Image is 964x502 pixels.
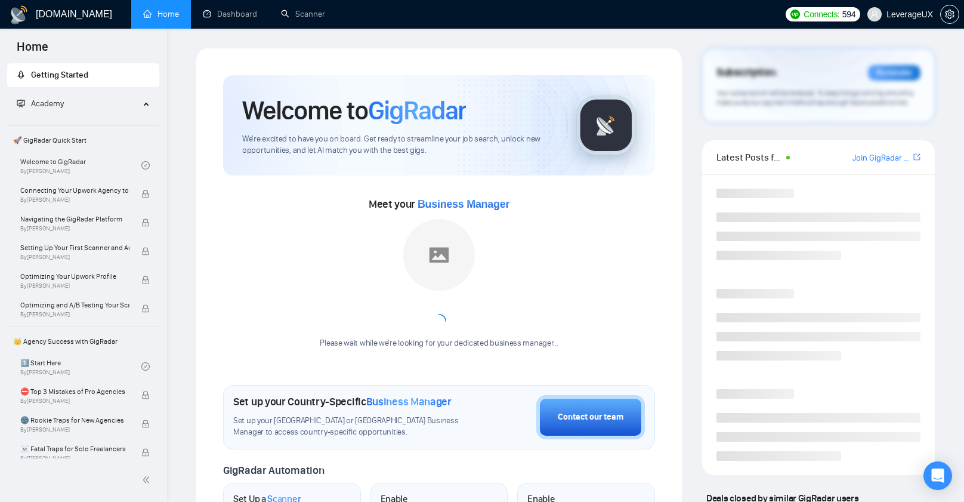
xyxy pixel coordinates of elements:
span: lock [141,304,150,313]
span: Connecting Your Upwork Agency to GigRadar [20,184,129,196]
span: 👑 Agency Success with GigRadar [8,329,158,353]
span: ⛔ Top 3 Mistakes of Pro Agencies [20,386,129,398]
span: Navigating the GigRadar Platform [20,213,129,225]
h1: Welcome to [242,94,466,127]
span: lock [141,448,150,457]
div: Contact our team [558,411,623,424]
span: export [913,152,920,162]
span: Business Manager [366,395,452,408]
img: upwork-logo.png [790,10,800,19]
span: lock [141,391,150,399]
span: Home [7,38,58,63]
span: Setting Up Your First Scanner and Auto-Bidder [20,242,129,254]
button: setting [940,5,959,24]
div: Please wait while we're looking for your dedicated business manager... [313,338,565,349]
a: export [913,152,920,163]
span: Set up your [GEOGRAPHIC_DATA] or [GEOGRAPHIC_DATA] Business Manager to access country-specific op... [233,415,477,438]
a: 1️⃣ Start HereBy[PERSON_NAME] [20,353,141,380]
span: By [PERSON_NAME] [20,196,129,204]
span: 594 [842,8,855,21]
span: double-left [142,474,154,486]
span: By [PERSON_NAME] [20,455,129,462]
span: By [PERSON_NAME] [20,254,129,261]
span: Meet your [369,198,509,211]
span: GigRadar Automation [223,464,324,477]
li: Getting Started [7,63,159,87]
span: loading [432,314,446,328]
span: Getting Started [31,70,88,80]
span: lock [141,420,150,428]
span: 🚀 GigRadar Quick Start [8,128,158,152]
button: Contact our team [536,395,645,439]
a: setting [940,10,959,19]
span: ☠️ Fatal Traps for Solo Freelancers [20,443,129,455]
span: check-circle [141,362,150,371]
img: placeholder.png [403,219,475,291]
img: gigradar-logo.png [576,96,636,155]
a: homeHome [143,9,179,19]
span: Business Manager [418,198,509,210]
span: We're excited to have you on board. Get ready to streamline your job search, unlock new opportuni... [242,134,557,156]
span: GigRadar [368,94,466,127]
span: By [PERSON_NAME] [20,398,129,405]
h1: Set up your Country-Specific [233,395,452,408]
img: logo [10,5,29,24]
span: rocket [17,70,25,79]
span: user [870,10,879,19]
span: Academy [17,98,64,109]
span: By [PERSON_NAME] [20,426,129,433]
a: dashboardDashboard [203,9,257,19]
span: lock [141,247,150,255]
div: Reminder [868,65,920,81]
span: lock [141,218,150,227]
span: By [PERSON_NAME] [20,282,129,290]
span: Optimizing and A/B Testing Your Scanner for Better Results [20,299,129,311]
span: Optimizing Your Upwork Profile [20,270,129,282]
span: Latest Posts from the GigRadar Community [716,150,783,165]
a: Welcome to GigRadarBy[PERSON_NAME] [20,152,141,178]
div: Open Intercom Messenger [923,461,952,490]
span: lock [141,276,150,284]
span: check-circle [141,161,150,170]
span: Subscription [716,63,775,83]
span: fund-projection-screen [17,99,25,107]
span: Your subscription will be renewed. To keep things running smoothly, make sure your payment method... [716,88,914,107]
span: Connects: [804,8,839,21]
span: By [PERSON_NAME] [20,311,129,318]
span: lock [141,190,150,198]
span: 🌚 Rookie Traps for New Agencies [20,414,129,426]
a: Join GigRadar Slack Community [852,152,911,165]
span: By [PERSON_NAME] [20,225,129,232]
span: setting [941,10,959,19]
span: Academy [31,98,64,109]
a: searchScanner [281,9,325,19]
